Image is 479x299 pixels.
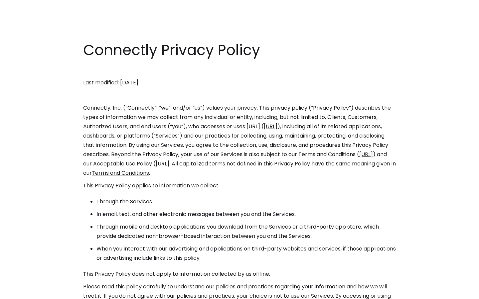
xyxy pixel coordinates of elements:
[83,181,396,190] p: This Privacy Policy applies to information we collect:
[96,197,396,206] li: Through the Services.
[92,169,149,177] a: Terms and Conditions
[83,65,396,75] p: ‍
[83,78,396,87] p: Last modified: [DATE]
[83,103,396,178] p: Connectly, Inc. (“Connectly”, “we”, and/or “us”) values your privacy. This privacy policy (“Priva...
[83,91,396,100] p: ‍
[83,269,396,279] p: This Privacy Policy does not apply to information collected by us offline.
[96,244,396,263] li: When you interact with our advertising and applications on third-party websites and services, if ...
[83,40,396,60] h1: Connectly Privacy Policy
[359,150,373,158] a: [URL]
[13,287,40,297] ul: Language list
[7,287,40,297] aside: Language selected: English
[96,210,396,219] li: In email, text, and other electronic messages between you and the Services.
[264,123,277,130] a: [URL]
[96,222,396,241] li: Through mobile and desktop applications you download from the Services or a third-party app store...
